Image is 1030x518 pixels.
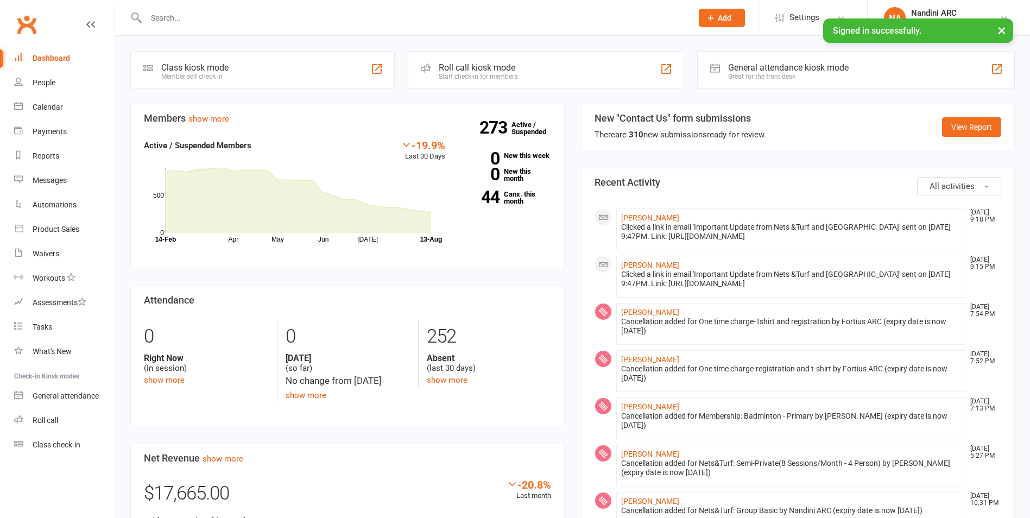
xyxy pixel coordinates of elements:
[621,355,679,364] a: [PERSON_NAME]
[728,73,849,80] div: Great for the front desk
[911,8,984,18] div: Nandini ARC
[144,353,269,363] strong: Right Now
[144,295,551,306] h3: Attendance
[161,62,229,73] div: Class kiosk mode
[33,274,65,282] div: Workouts
[621,308,679,317] a: [PERSON_NAME]
[965,445,1001,459] time: [DATE] 5:27 PM
[33,391,99,400] div: General attendance
[595,113,766,124] h3: New "Contact Us" form submissions
[14,71,115,95] a: People
[965,398,1001,412] time: [DATE] 7:13 PM
[942,117,1001,137] a: View Report
[595,177,1002,188] h3: Recent Activity
[33,440,80,449] div: Class check-in
[143,10,685,26] input: Search...
[33,176,67,185] div: Messages
[144,453,551,464] h3: Net Revenue
[33,249,59,258] div: Waivers
[833,26,921,36] span: Signed in successfully.
[621,270,961,288] div: Clicked a link in email 'Important Update from Nets &Turf and [GEOGRAPHIC_DATA]' sent on [DATE] 9...
[718,14,731,22] span: Add
[188,114,229,124] a: show more
[33,54,70,62] div: Dashboard
[507,478,551,502] div: Last month
[144,113,551,124] h3: Members
[286,353,410,363] strong: [DATE]
[14,217,115,242] a: Product Sales
[14,433,115,457] a: Class kiosk mode
[427,353,551,363] strong: Absent
[621,317,961,336] div: Cancellation added for One time charge-Tshirt and registration by Fortius ARC (expiry date is now...
[621,261,679,269] a: [PERSON_NAME]
[286,374,410,388] div: No change from [DATE]
[511,113,559,143] a: 273Active / Suspended
[33,103,63,111] div: Calendar
[965,351,1001,365] time: [DATE] 7:52 PM
[728,62,849,73] div: General attendance kiosk mode
[699,9,745,27] button: Add
[14,266,115,290] a: Workouts
[144,141,251,150] strong: Active / Suspended Members
[462,191,551,205] a: 44Canx. this month
[33,78,55,87] div: People
[621,223,961,241] div: Clicked a link in email 'Important Update from Nets &Turf and [GEOGRAPHIC_DATA]' sent on [DATE] 9...
[14,339,115,364] a: What's New
[507,478,551,490] div: -20.8%
[965,304,1001,318] time: [DATE] 7:54 PM
[33,323,52,331] div: Tasks
[884,7,906,29] div: NA
[401,139,445,151] div: -19.9%
[33,127,67,136] div: Payments
[992,18,1012,42] button: ×
[621,402,679,411] a: [PERSON_NAME]
[33,347,72,356] div: What's New
[911,18,984,28] div: [GEOGRAPHIC_DATA]
[286,390,326,400] a: show more
[14,119,115,144] a: Payments
[595,128,766,141] div: There are new submissions ready for review.
[789,5,819,30] span: Settings
[479,119,511,136] strong: 273
[14,315,115,339] a: Tasks
[462,152,551,159] a: 0New this week
[144,478,551,514] div: $17,665.00
[965,256,1001,270] time: [DATE] 9:15 PM
[930,181,975,191] span: All activities
[144,375,185,385] a: show more
[14,95,115,119] a: Calendar
[144,320,269,353] div: 0
[917,177,1001,195] button: All activities
[439,73,517,80] div: Staff check-in for members
[427,375,467,385] a: show more
[427,353,551,374] div: (last 30 days)
[203,454,243,464] a: show more
[462,166,500,182] strong: 0
[14,46,115,71] a: Dashboard
[14,168,115,193] a: Messages
[33,416,58,425] div: Roll call
[14,242,115,266] a: Waivers
[401,139,445,162] div: Last 30 Days
[161,73,229,80] div: Member self check-in
[13,11,40,38] a: Clubworx
[286,320,410,353] div: 0
[621,364,961,383] div: Cancellation added for One time charge-registration and t-shirt by Fortius ARC (expiry date is no...
[965,492,1001,507] time: [DATE] 10:31 PM
[33,298,86,307] div: Assessments
[621,412,961,430] div: Cancellation added for Membership: Badminton - Primary by [PERSON_NAME] (expiry date is now [DATE])
[14,408,115,433] a: Roll call
[462,150,500,167] strong: 0
[965,209,1001,223] time: [DATE] 9:18 PM
[33,200,77,209] div: Automations
[439,62,517,73] div: Roll call kiosk mode
[621,459,961,477] div: Cancellation added for Nets&Turf: Semi-Private(8 Sessions/Month - 4 Person) by [PERSON_NAME] (exp...
[14,144,115,168] a: Reports
[629,130,643,140] strong: 310
[462,189,500,205] strong: 44
[14,193,115,217] a: Automations
[144,353,269,374] div: (in session)
[621,506,961,515] div: Cancellation added for Nets&Turf: Group Basic by Nandini ARC (expiry date is now [DATE])
[14,384,115,408] a: General attendance kiosk mode
[621,213,679,222] a: [PERSON_NAME]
